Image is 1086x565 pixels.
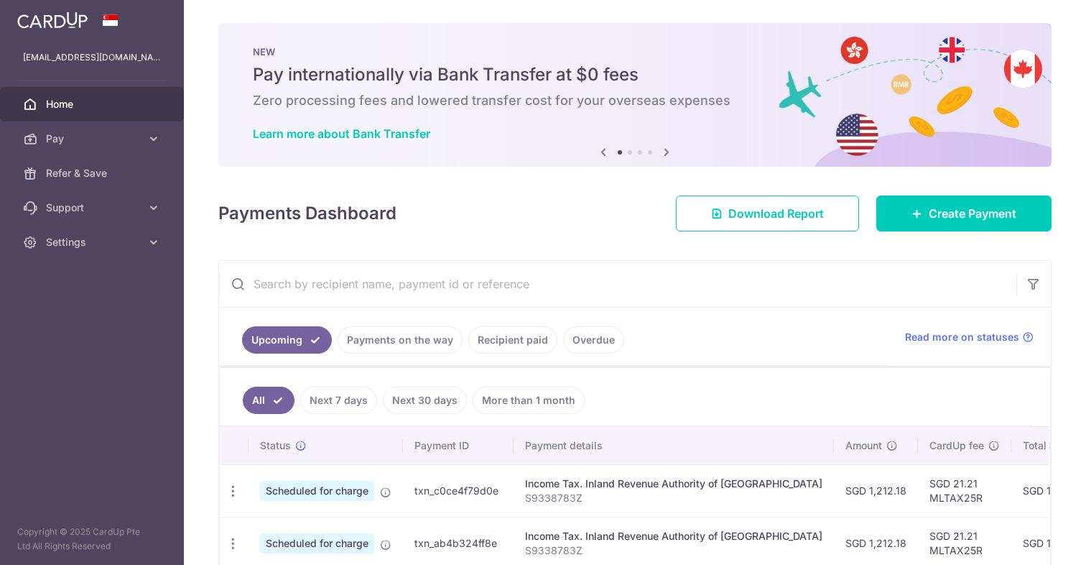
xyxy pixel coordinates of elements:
th: Payment ID [403,427,514,464]
a: Download Report [676,196,859,231]
input: Search by recipient name, payment id or reference [219,261,1016,307]
span: Settings [46,235,141,249]
img: Bank transfer banner [218,23,1052,167]
a: More than 1 month [473,387,585,414]
a: Create Payment [876,196,1052,231]
h5: Pay internationally via Bank Transfer at $0 fees [253,63,1017,86]
span: Amount [845,438,882,453]
a: Next 30 days [383,387,467,414]
td: txn_c0ce4f79d0e [403,464,514,517]
span: Read more on statuses [905,330,1019,344]
p: [EMAIL_ADDRESS][DOMAIN_NAME] [23,50,161,65]
td: SGD 21.21 MLTAX25R [918,464,1011,517]
h6: Zero processing fees and lowered transfer cost for your overseas expenses [253,92,1017,109]
a: Payments on the way [338,326,463,354]
td: SGD 1,212.18 [834,464,918,517]
p: NEW [253,46,1017,58]
span: Status [260,438,291,453]
p: S9338783Z [525,491,822,505]
span: Scheduled for charge [260,533,374,553]
span: Home [46,97,141,111]
th: Payment details [514,427,834,464]
a: Recipient paid [468,326,557,354]
span: Scheduled for charge [260,481,374,501]
span: CardUp fee [929,438,984,453]
span: Download Report [728,205,824,222]
h4: Payments Dashboard [218,201,396,226]
img: CardUp [17,12,88,29]
a: All [243,387,294,414]
a: Read more on statuses [905,330,1034,344]
div: Income Tax. Inland Revenue Authority of [GEOGRAPHIC_DATA] [525,477,822,491]
span: Support [46,201,141,215]
a: Learn more about Bank Transfer [253,127,430,141]
a: Next 7 days [300,387,377,414]
div: Income Tax. Inland Revenue Authority of [GEOGRAPHIC_DATA] [525,529,822,543]
a: Upcoming [242,326,332,354]
a: Overdue [563,326,624,354]
p: S9338783Z [525,543,822,558]
span: Create Payment [929,205,1016,222]
span: Refer & Save [46,166,141,180]
span: Pay [46,132,141,146]
span: Total amt. [1023,438,1070,453]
